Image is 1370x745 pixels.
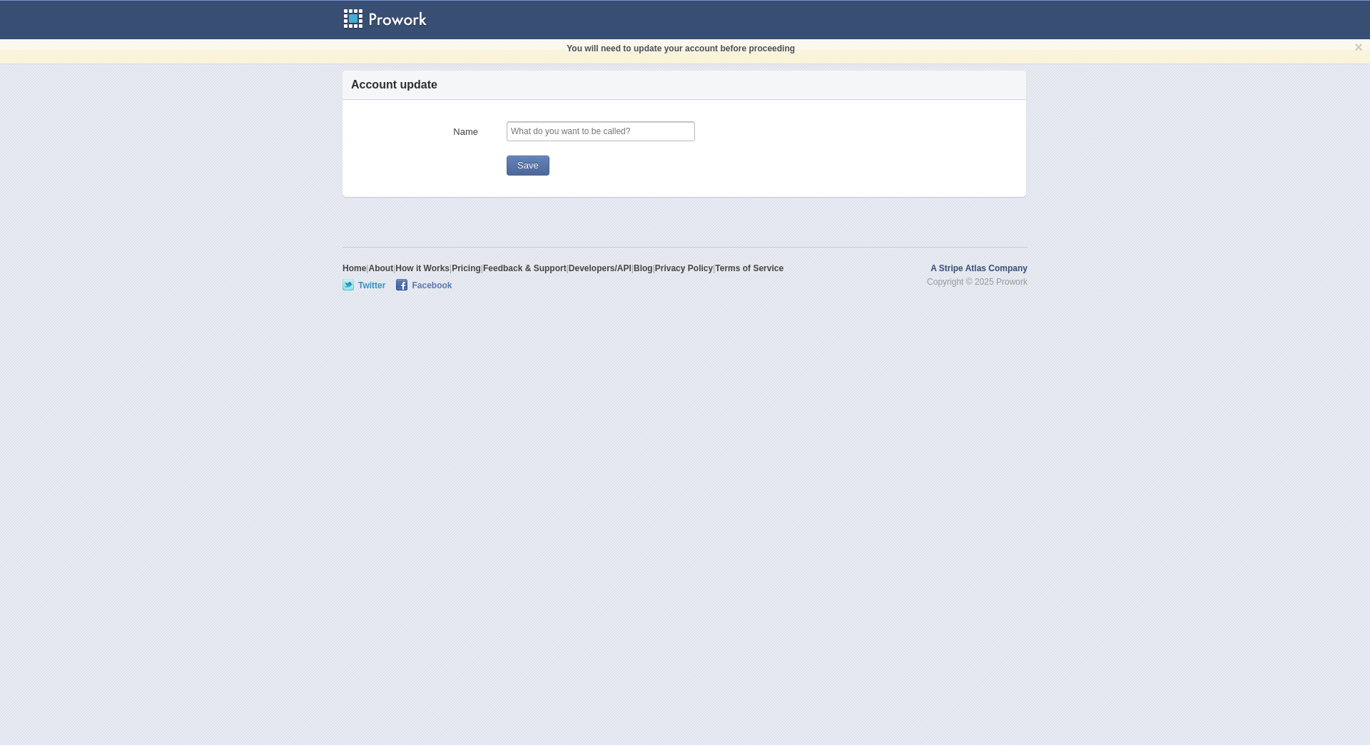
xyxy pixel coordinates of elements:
[715,263,783,273] a: Terms of Service
[351,71,437,99] h3: Account update
[395,263,450,273] a: How it Works
[452,263,481,273] a: Pricing
[927,275,1027,289] span: Copyright © 2025 Prowork
[507,156,549,176] button: Save
[342,263,366,273] a: Home
[396,279,452,290] a: Facebook
[342,279,385,290] a: Twitter
[350,121,478,138] label: Name
[655,263,713,273] a: Privacy Policy
[634,263,653,273] a: Blog
[1354,39,1363,56] a: ×
[342,8,445,30] a: Prowork
[507,121,695,141] input: What do you want to be called?
[483,263,567,273] a: Feedback & Support
[368,263,393,273] a: About
[569,263,631,273] a: Developers/API
[342,262,783,290] p: | | | | | | | |
[930,262,1027,275] a: A Stripe Atlas Company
